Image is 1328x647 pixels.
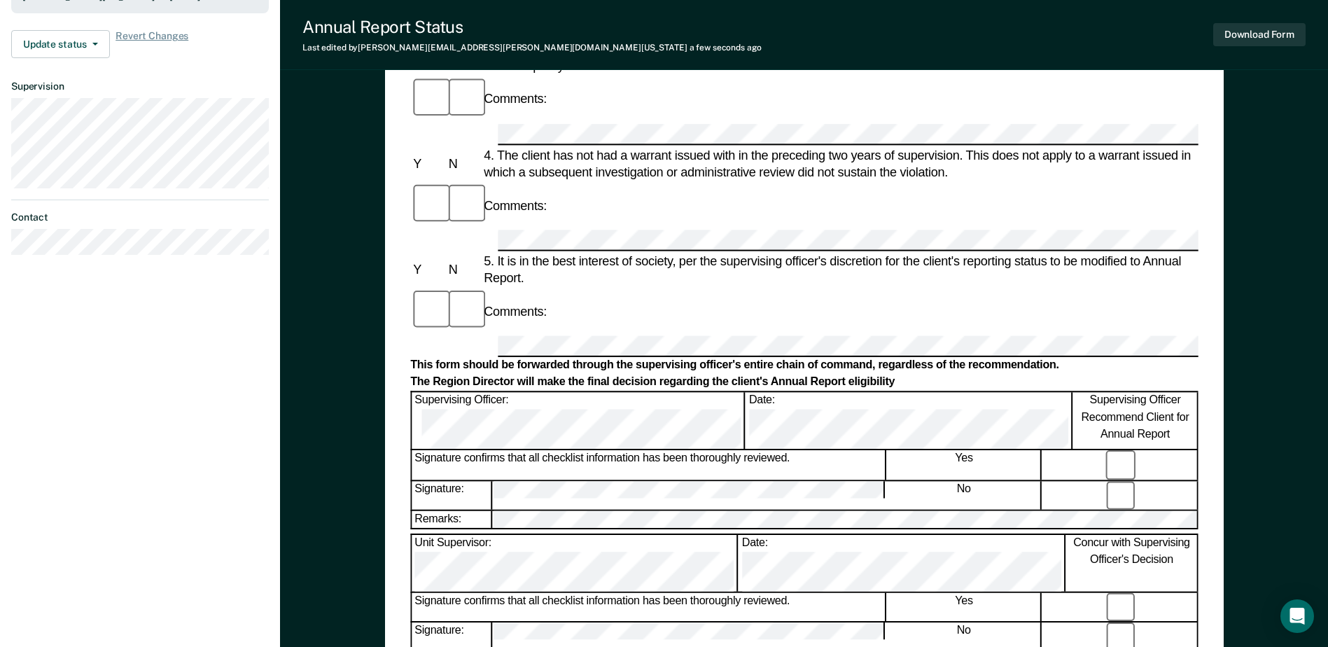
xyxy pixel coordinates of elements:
div: Signature confirms that all checklist information has been thoroughly reviewed. [412,593,886,622]
div: Unit Supervisor: [412,535,737,592]
div: Yes [887,593,1042,622]
div: Y [410,155,445,172]
dt: Contact [11,211,269,223]
div: 5. It is in the best interest of society, per the supervising officer's discretion for the client... [481,253,1198,286]
div: Comments: [481,303,550,320]
div: Annual Report Status [302,17,762,37]
div: Date: [746,393,1072,450]
div: No [887,481,1042,510]
span: Revert Changes [116,30,188,58]
div: N [445,261,480,278]
dt: Supervision [11,81,269,92]
button: Update status [11,30,110,58]
div: Supervising Officer: [412,393,745,450]
span: a few seconds ago [690,43,762,53]
button: Download Form [1213,23,1306,46]
div: This form should be forwarded through the supervising officer's entire chain of command, regardle... [410,359,1198,374]
div: Last edited by [PERSON_NAME][EMAIL_ADDRESS][PERSON_NAME][DOMAIN_NAME][US_STATE] [302,43,762,53]
div: Supervising Officer Recommend Client for Annual Report [1073,393,1198,450]
div: Comments: [481,91,550,108]
div: Open Intercom Messenger [1280,599,1314,633]
div: Concur with Supervising Officer's Decision [1066,535,1198,592]
div: Signature: [412,481,491,510]
div: 4. The client has not had a warrant issued with in the preceding two years of supervision. This d... [481,147,1198,181]
div: Y [410,261,445,278]
div: Yes [887,451,1042,480]
div: Signature confirms that all checklist information has been thoroughly reviewed. [412,451,886,480]
div: Date: [739,535,1065,592]
div: Remarks: [412,510,492,528]
div: The Region Director will make the final decision regarding the client's Annual Report eligibility [410,375,1198,390]
div: Comments: [481,197,550,214]
div: N [445,155,480,172]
